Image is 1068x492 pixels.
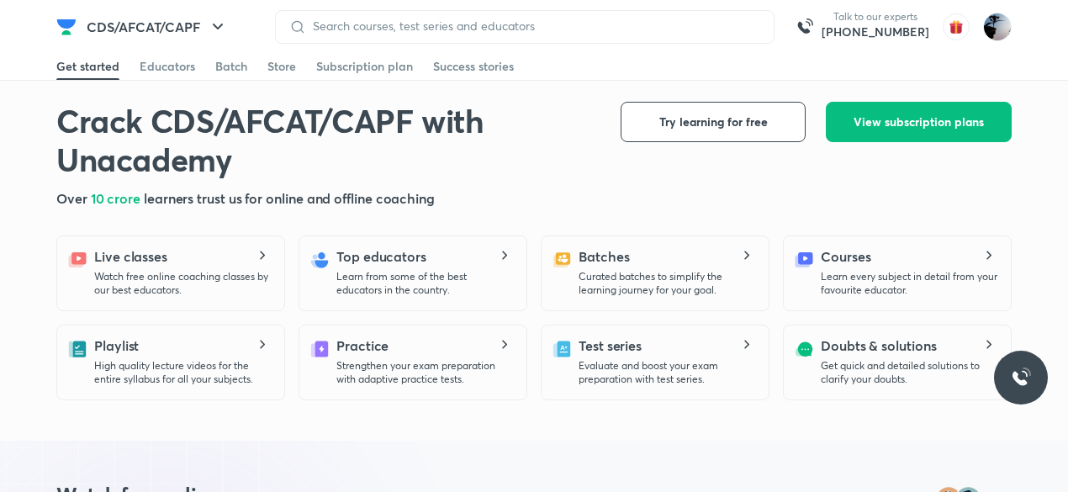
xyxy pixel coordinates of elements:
img: call-us [788,10,822,44]
a: Subscription plan [316,53,413,80]
p: Evaluate and boost your exam preparation with test series. [579,359,755,386]
div: Subscription plan [316,58,413,75]
span: learners trust us for online and offline coaching [144,189,435,207]
a: Get started [56,53,119,80]
img: ttu [1011,368,1031,388]
img: KD DAS [983,13,1012,41]
h5: Courses [821,246,870,267]
p: Strengthen your exam preparation with adaptive practice tests. [336,359,513,386]
h1: Crack CDS/AFCAT/CAPF with Unacademy [56,102,594,178]
button: View subscription plans [826,102,1012,142]
span: 10 crore [91,189,144,207]
h5: Test series [579,336,642,356]
p: Curated batches to simplify the learning journey for your goal. [579,270,755,297]
a: [PHONE_NUMBER] [822,24,929,40]
h5: Playlist [94,336,139,356]
p: Watch free online coaching classes by our best educators. [94,270,271,297]
div: Get started [56,58,119,75]
h5: Top educators [336,246,426,267]
a: Educators [140,53,195,80]
p: Learn every subject in detail from your favourite educator. [821,270,997,297]
button: Try learning for free [621,102,806,142]
p: Get quick and detailed solutions to clarify your doubts. [821,359,997,386]
div: Success stories [433,58,514,75]
div: Store [267,58,296,75]
span: Over [56,189,91,207]
div: Batch [215,58,247,75]
a: Store [267,53,296,80]
p: Learn from some of the best educators in the country. [336,270,513,297]
p: Talk to our experts [822,10,929,24]
h5: Batches [579,246,629,267]
a: Batch [215,53,247,80]
span: View subscription plans [854,114,984,130]
img: avatar [943,13,970,40]
input: Search courses, test series and educators [306,19,760,33]
h5: Live classes [94,246,167,267]
div: Educators [140,58,195,75]
p: High quality lecture videos for the entire syllabus for all your subjects. [94,359,271,386]
h5: Practice [336,336,389,356]
span: Try learning for free [659,114,768,130]
a: Success stories [433,53,514,80]
img: Company Logo [56,17,77,37]
h5: Doubts & solutions [821,336,937,356]
button: CDS/AFCAT/CAPF [77,10,238,44]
